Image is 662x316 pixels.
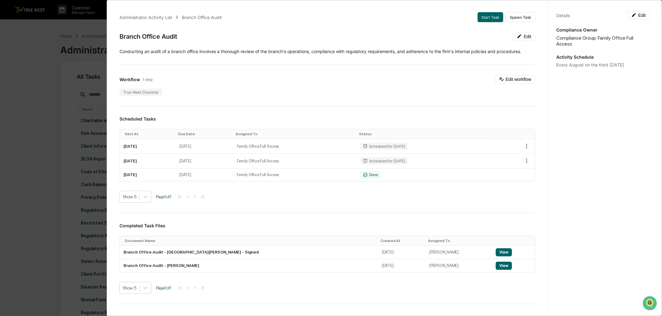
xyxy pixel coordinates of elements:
div: Compliance Group: Family Office Full Access [556,35,650,47]
td: Branch Office Audit - [PERSON_NAME] [120,259,378,272]
button: Edit [627,11,650,20]
td: [DATE] [120,139,176,154]
h3: Scheduled Tasks [119,116,535,121]
div: Toggle SortBy [428,239,489,243]
span: 1 step [143,77,153,82]
td: Family Office Full Access [233,139,357,154]
div: Toggle SortBy [359,132,490,136]
td: [DATE] [176,139,233,154]
span: Data Lookup [12,91,39,97]
input: Clear [16,28,103,35]
span: Pylon [62,106,75,111]
td: [DATE] [120,154,176,168]
div: Start new chat [21,48,102,54]
div: Administrator Activity List [119,15,172,20]
button: Start Task [478,12,503,22]
button: |< [176,285,183,290]
span: Page 1 of 1 [156,285,172,290]
span: Page 1 of 1 [156,194,172,199]
td: [DATE] [120,169,176,181]
button: View [496,262,512,270]
div: Details [556,13,570,18]
div: 🖐️ [6,79,11,84]
td: [DATE] [176,154,233,168]
button: > [192,194,198,199]
p: Activity Schedule [556,54,650,60]
p: Conducting an audit of a branch office involves a thorough review of the branch's operations, com... [119,48,535,55]
td: Family Office Full Access [233,154,357,168]
td: [PERSON_NAME] [426,259,492,272]
button: |< [176,194,183,199]
button: Edit [513,32,535,41]
div: Toggle SortBy [125,239,376,243]
button: >| [199,285,206,290]
iframe: Open customer support [642,295,659,312]
h3: Completed Task Files [119,223,535,228]
td: Family Office Full Access [233,169,357,181]
div: Every August on the third [DATE] [556,62,650,67]
a: 🖐️Preclearance [4,76,43,87]
div: True West Checklist [119,89,162,96]
td: Branch Office Audit - [GEOGRAPHIC_DATA][PERSON_NAME] - Signed [120,246,378,259]
div: Scheduled for [DATE] [360,157,408,165]
img: 1746055101610-c473b297-6a78-478c-a979-82029cc54cd1 [6,48,17,59]
button: Spawn Task [506,12,535,22]
div: Toggle SortBy [236,132,354,136]
button: View [496,248,512,256]
div: Scheduled for [DATE] [360,142,408,150]
div: Branch Office Audit [119,33,177,40]
p: Compliance Owner [556,27,650,32]
button: < [185,194,191,199]
div: 🔎 [6,91,11,96]
span: Workflow [119,77,140,82]
a: 🗄️Attestations [43,76,80,87]
button: < [185,285,191,290]
div: Toggle SortBy [381,239,423,243]
td: [PERSON_NAME] [426,246,492,259]
div: We're available if you need us! [21,54,79,59]
p: How can we help? [6,13,114,23]
button: >| [199,194,206,199]
div: Toggle SortBy [178,132,231,136]
button: Start new chat [106,50,114,57]
button: Edit workflow [495,75,535,84]
span: Attestations [51,79,77,85]
span: Preclearance [12,79,40,85]
button: > [192,285,198,290]
div: 🗄️ [45,79,50,84]
div: Branch Office Audit [182,15,222,20]
div: Toggle SortBy [125,132,173,136]
td: [DATE] [378,246,426,259]
td: [DATE] [378,259,426,272]
div: Toggle SortBy [497,239,533,243]
a: Powered byPylon [44,106,75,111]
td: [DATE] [176,169,233,181]
div: Done [360,171,381,179]
a: 🔎Data Lookup [4,88,42,99]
